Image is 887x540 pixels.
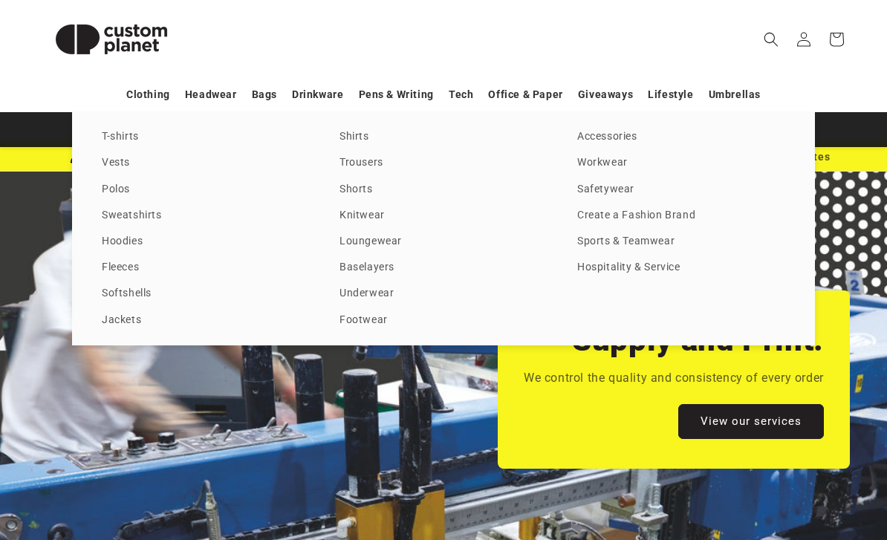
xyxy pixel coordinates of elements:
[577,180,785,200] a: Safetywear
[632,380,887,540] iframe: Chat Widget
[524,368,824,389] p: We control the quality and consistency of every order
[102,258,310,278] a: Fleeces
[102,284,310,304] a: Softshells
[102,153,310,173] a: Vests
[577,127,785,147] a: Accessories
[339,180,548,200] a: Shorts
[126,82,170,108] a: Clothing
[578,82,633,108] a: Giveaways
[252,82,277,108] a: Bags
[339,232,548,252] a: Loungewear
[339,258,548,278] a: Baselayers
[572,320,824,360] h2: Supply and Print.
[339,153,548,173] a: Trousers
[577,206,785,226] a: Create a Fashion Brand
[359,82,434,108] a: Pens & Writing
[709,82,761,108] a: Umbrellas
[102,232,310,252] a: Hoodies
[577,153,785,173] a: Workwear
[102,310,310,331] a: Jackets
[577,258,785,278] a: Hospitality & Service
[755,23,787,56] summary: Search
[339,284,548,304] a: Underwear
[648,82,693,108] a: Lifestyle
[102,206,310,226] a: Sweatshirts
[185,82,237,108] a: Headwear
[577,232,785,252] a: Sports & Teamwear
[339,206,548,226] a: Knitwear
[488,82,562,108] a: Office & Paper
[292,82,343,108] a: Drinkware
[102,180,310,200] a: Polos
[339,127,548,147] a: Shirts
[449,82,473,108] a: Tech
[37,6,186,73] img: Custom Planet
[102,127,310,147] a: T-shirts
[339,310,548,331] a: Footwear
